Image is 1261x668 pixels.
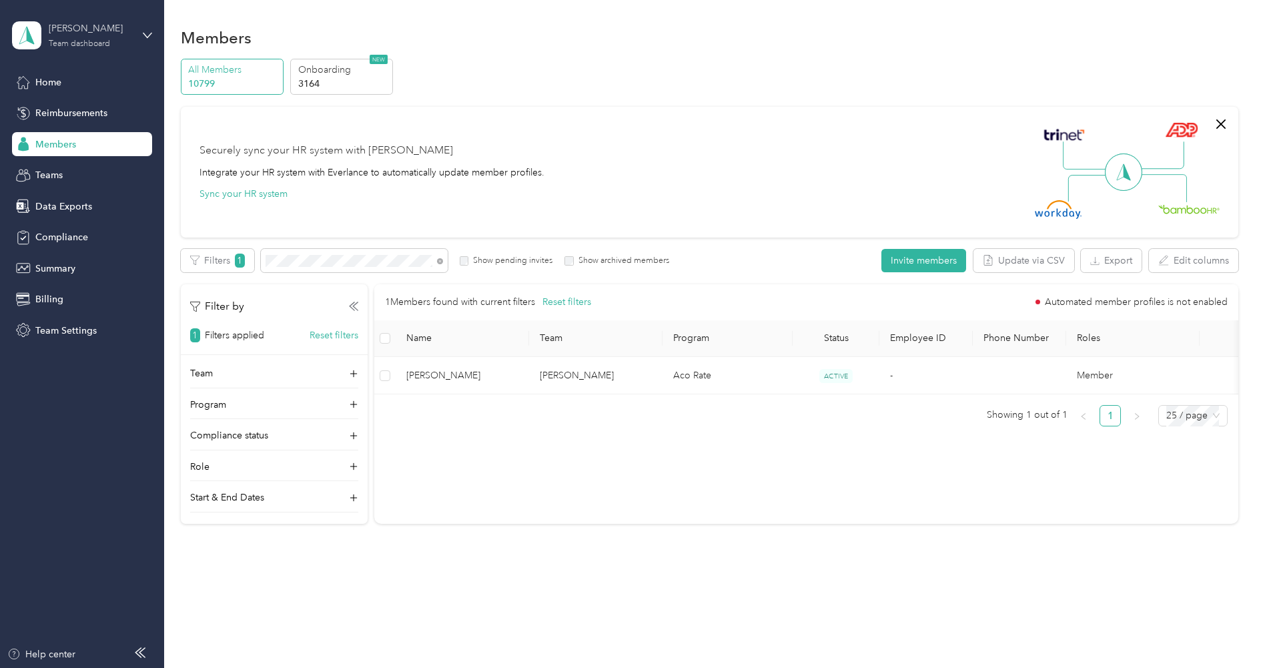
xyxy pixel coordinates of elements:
[235,254,245,268] span: 1
[7,647,75,661] button: Help center
[298,63,389,77] p: Onboarding
[1045,298,1228,307] span: Automated member profiles is not enabled
[1138,141,1184,170] img: Line Right Up
[406,368,518,383] span: [PERSON_NAME]
[1133,412,1141,420] span: right
[663,357,793,394] td: Aco Rate
[199,165,544,180] div: Integrate your HR system with Everlance to automatically update member profiles.
[190,328,200,342] span: 1
[190,398,226,412] p: Program
[35,106,107,120] span: Reimbursements
[881,249,966,272] button: Invite members
[1041,125,1088,144] img: Trinet
[385,295,535,310] p: 1 Members found with current filters
[987,405,1068,425] span: Showing 1 out of 1
[1100,405,1121,426] li: 1
[35,75,61,89] span: Home
[190,428,268,442] p: Compliance status
[49,40,110,48] div: Team dashboard
[1080,412,1088,420] span: left
[879,357,973,394] td: -
[1068,174,1114,202] img: Line Left Down
[190,366,213,380] p: Team
[406,332,518,344] span: Name
[35,262,75,276] span: Summary
[819,369,853,383] span: ACTIVE
[181,249,254,272] button: Filters1
[396,357,529,394] td: David McDowell
[1063,141,1110,170] img: Line Left Up
[298,77,389,91] p: 3164
[879,320,973,357] th: Employee ID
[35,230,88,244] span: Compliance
[1126,405,1148,426] li: Next Page
[1035,200,1082,219] img: Workday
[35,200,92,214] span: Data Exports
[1066,320,1200,357] th: Roles
[35,292,63,306] span: Billing
[468,255,552,267] label: Show pending invites
[574,255,669,267] label: Show archived members
[1126,405,1148,426] button: right
[1166,406,1220,426] span: 25 / page
[1165,122,1198,137] img: ADP
[1158,204,1220,214] img: BambooHR
[188,63,279,77] p: All Members
[199,187,288,201] button: Sync your HR system
[188,77,279,91] p: 10799
[1066,357,1200,394] td: Member
[190,460,209,474] p: Role
[1100,406,1120,426] a: 1
[190,298,244,315] p: Filter by
[181,31,252,45] h1: Members
[49,21,132,35] div: [PERSON_NAME]
[529,357,663,394] td: Donavon Hayes
[663,320,793,357] th: Program
[396,320,529,357] th: Name
[1149,249,1238,272] button: Edit columns
[199,143,453,159] div: Securely sync your HR system with [PERSON_NAME]
[35,324,97,338] span: Team Settings
[793,320,879,357] th: Status
[1158,405,1228,426] div: Page Size
[973,249,1074,272] button: Update via CSV
[35,137,76,151] span: Members
[370,55,388,64] span: NEW
[205,328,264,342] p: Filters applied
[1140,174,1187,203] img: Line Right Down
[542,295,591,310] button: Reset filters
[529,320,663,357] th: Team
[1186,593,1261,668] iframe: Everlance-gr Chat Button Frame
[973,320,1066,357] th: Phone Number
[310,328,358,342] button: Reset filters
[35,168,63,182] span: Teams
[1073,405,1094,426] li: Previous Page
[1073,405,1094,426] button: left
[190,490,264,505] p: Start & End Dates
[1081,249,1142,272] button: Export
